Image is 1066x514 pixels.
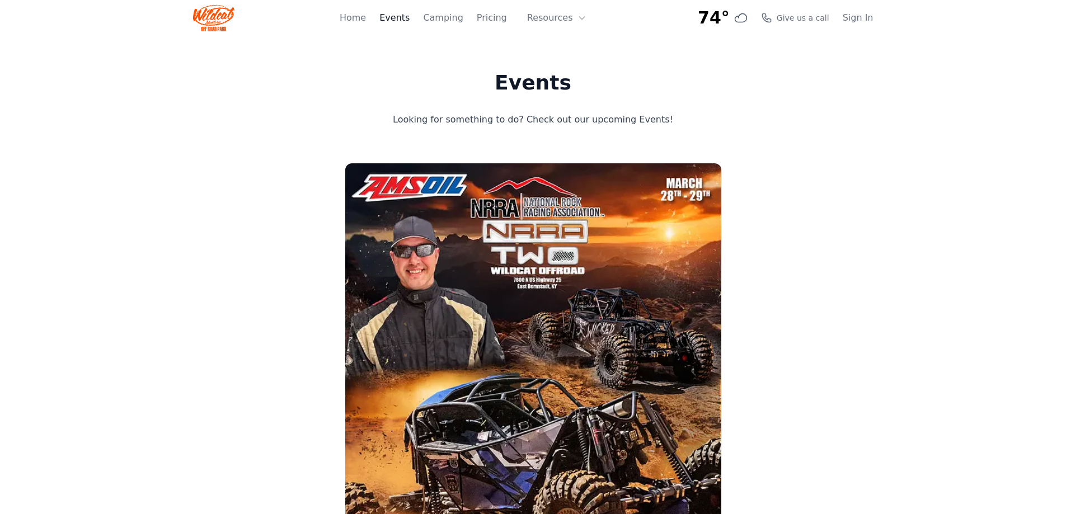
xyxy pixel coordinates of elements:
[340,11,366,25] a: Home
[843,11,874,25] a: Sign In
[698,8,730,28] span: 74°
[761,12,829,23] a: Give us a call
[348,72,719,94] h1: Events
[348,112,719,128] p: Looking for something to do? Check out our upcoming Events!
[777,12,829,23] span: Give us a call
[520,7,593,29] button: Resources
[423,11,463,25] a: Camping
[193,4,235,31] img: Wildcat Logo
[379,11,410,25] a: Events
[477,11,507,25] a: Pricing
